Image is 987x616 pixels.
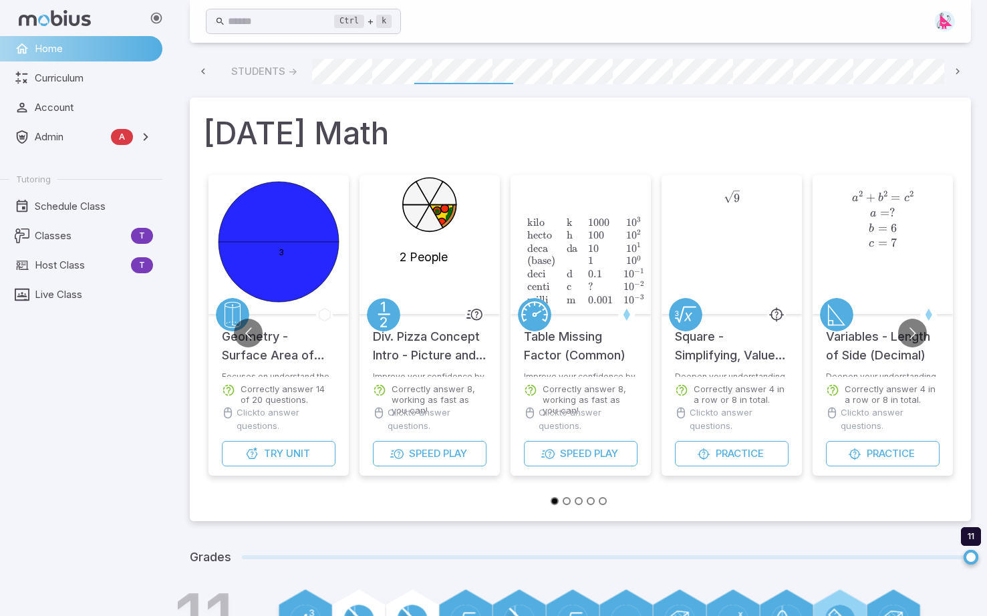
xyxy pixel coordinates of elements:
button: SpeedPlay [524,441,638,466]
span: = [880,206,889,220]
span: + [866,190,875,204]
h5: Variables - Length of Side (Decimal) [826,314,940,365]
span: Practice [867,446,915,461]
span: 10 [588,242,599,255]
span: k [567,216,573,229]
span: 11 [968,530,974,541]
span: 2 [909,188,913,198]
p: Click to answer questions. [388,406,486,433]
button: Go to slide 2 [563,497,571,505]
span: Host Class [35,258,126,273]
p: Click to answer questions. [539,406,638,433]
span: 3 [637,215,640,223]
span: 100 [588,229,604,242]
span: Curriculum [35,71,153,86]
p: Click to answer questions. [237,406,335,433]
span: da [567,242,578,255]
span: A [111,130,133,144]
a: Geometry 3D [216,298,249,331]
button: Go to next slide [898,319,927,347]
span: Classes [35,228,126,243]
span: Play [443,446,467,461]
span: ​ [644,216,646,258]
div: + [334,13,392,29]
h5: Grades [190,548,231,567]
span: 0 [631,216,637,229]
span: 9 [734,191,740,205]
span: b [878,192,883,204]
span: = [891,190,900,204]
a: Speed/Distance/Time [518,298,551,331]
span: Account [35,100,153,115]
span: 1 [637,241,640,249]
span: Home [35,41,153,56]
span: hecto [527,229,552,242]
span: 1 [626,242,631,255]
span: 2 [859,188,863,198]
span: 1000 [588,216,609,229]
span: c [869,238,874,249]
h1: [DATE] Math [203,111,958,156]
span: 0 [637,254,640,262]
button: TryUnit [222,441,335,466]
a: Radicals [669,298,702,331]
span: T [131,259,153,272]
p: Click to answer questions. [841,406,940,433]
p: Correctly answer 14 of 20 questions. [241,383,335,405]
span: Tutoring [16,173,51,185]
span: Unit [286,446,310,461]
p: Improve your confidence by testing your speed on simpler questions. [373,371,486,377]
span: 6 [891,221,897,235]
kbd: Ctrl [334,15,364,28]
text: 3 [279,247,284,257]
span: a [870,208,877,219]
span: Try [264,446,283,461]
span: = [878,236,887,250]
button: Go to slide 1 [551,497,559,505]
span: kilo [527,216,545,229]
span: Admin [35,130,106,144]
p: Click to answer questions. [690,406,789,433]
img: right-triangle.svg [935,11,955,31]
button: Go to slide 4 [587,497,595,505]
button: Go to previous slide [234,319,263,347]
text: 2 People [400,250,448,264]
p: Correctly answer 8, working as fast as you can! [543,383,638,416]
span: a [852,192,859,204]
span: ? [889,206,895,220]
span: 1 [626,216,631,229]
span: ​ [577,216,579,258]
h5: Square - Simplifying, Values only, Nothing Remaining [675,314,789,365]
p: Focuses on understand the concept of surface area for 3-dimensional geometric shapes. [222,371,335,377]
span: Speed [560,446,591,461]
button: SpeedPlay [373,441,486,466]
span: 1 [588,255,593,267]
span: 1 [626,255,631,267]
button: Go to slide 5 [599,497,607,505]
span: c [904,192,909,204]
span: 2 [883,188,887,198]
span: Schedule Class [35,199,153,214]
span: = [878,221,887,235]
span: 0 [631,242,637,255]
p: Correctly answer 8, working as fast as you can! [392,383,486,416]
p: Correctly answer 4 in a row or 8 in total. [845,383,940,405]
p: Deepen your understanding by focusing on one area. [826,371,940,377]
span: deca [527,242,548,255]
span: ​ [740,190,741,202]
span: T [131,229,153,243]
span: 0 [631,229,637,242]
span: ​ [613,216,614,258]
h5: Table Missing Factor (Common) [524,314,638,365]
span: Live Class [35,287,153,302]
a: Fractions/Decimals [367,298,400,331]
span: h [567,229,573,242]
span: Practice [716,446,764,461]
span: Play [594,446,618,461]
p: Deepen your understanding by focusing on one area. [675,371,789,377]
h5: Div. Pizza Concept Intro - Picture and Number to Picture [373,314,486,365]
span: 2 [637,228,640,236]
span: Speed [409,446,440,461]
span: ​ [517,204,518,258]
button: Practice [675,441,789,466]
